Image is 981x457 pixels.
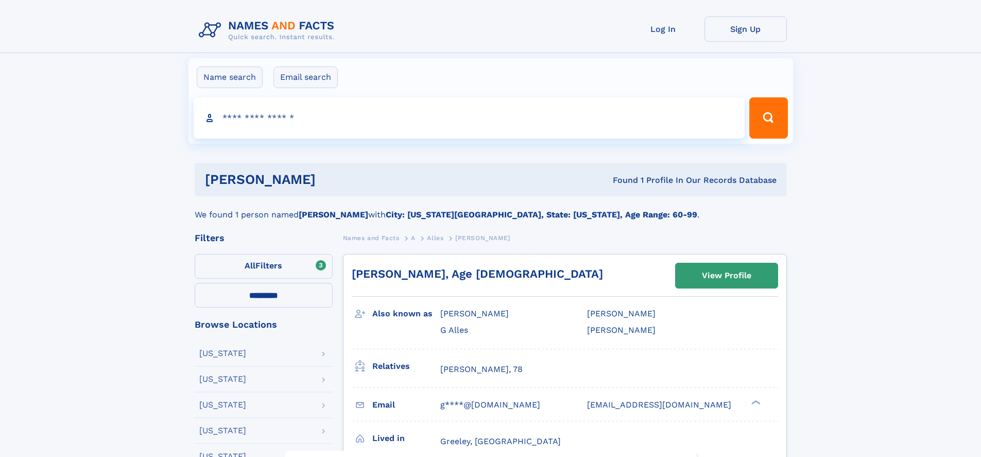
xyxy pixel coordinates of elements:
[411,231,416,244] a: A
[199,401,246,409] div: [US_STATE]
[372,358,440,375] h3: Relatives
[205,173,464,186] h1: [PERSON_NAME]
[195,254,333,279] label: Filters
[587,309,656,318] span: [PERSON_NAME]
[197,66,263,88] label: Name search
[440,364,523,375] a: [PERSON_NAME], 78
[195,320,333,329] div: Browse Locations
[199,375,246,383] div: [US_STATE]
[455,234,510,242] span: [PERSON_NAME]
[195,16,343,44] img: Logo Names and Facts
[704,16,787,42] a: Sign Up
[440,325,468,335] span: G Alles
[199,427,246,435] div: [US_STATE]
[676,263,778,288] a: View Profile
[194,97,745,139] input: search input
[427,234,443,242] span: Alles
[273,66,338,88] label: Email search
[749,97,787,139] button: Search Button
[587,400,731,410] span: [EMAIL_ADDRESS][DOMAIN_NAME]
[195,233,333,243] div: Filters
[440,436,561,446] span: Greeley, [GEOGRAPHIC_DATA]
[587,325,656,335] span: [PERSON_NAME]
[372,305,440,323] h3: Also known as
[195,196,787,221] div: We found 1 person named with .
[386,210,697,219] b: City: [US_STATE][GEOGRAPHIC_DATA], State: [US_STATE], Age Range: 60-99
[245,261,255,270] span: All
[372,430,440,447] h3: Lived in
[427,231,443,244] a: Alles
[464,175,777,186] div: Found 1 Profile In Our Records Database
[411,234,416,242] span: A
[343,231,400,244] a: Names and Facts
[372,396,440,414] h3: Email
[749,399,761,405] div: ❯
[622,16,704,42] a: Log In
[702,264,751,287] div: View Profile
[299,210,368,219] b: [PERSON_NAME]
[199,349,246,358] div: [US_STATE]
[352,267,603,280] a: [PERSON_NAME], Age [DEMOGRAPHIC_DATA]
[440,309,509,318] span: [PERSON_NAME]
